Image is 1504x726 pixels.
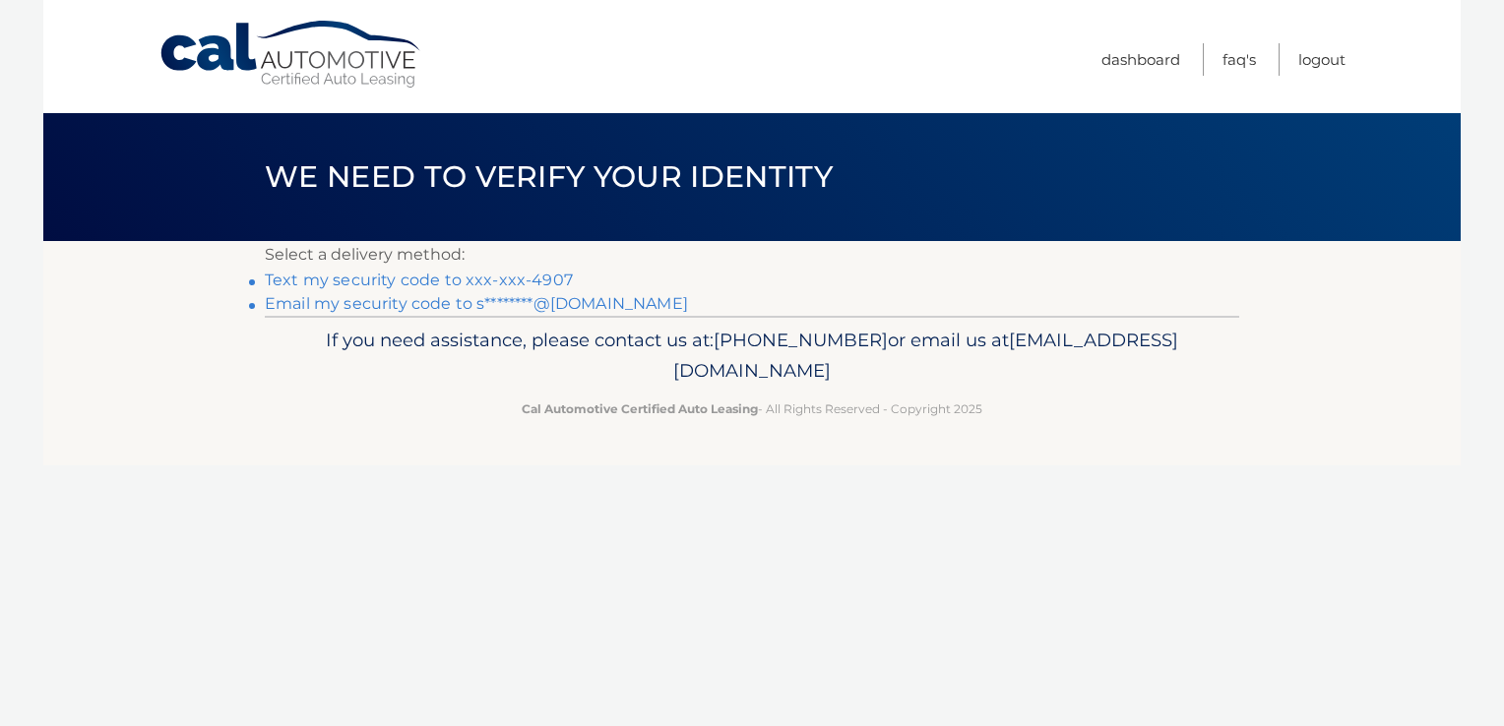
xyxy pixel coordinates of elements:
[265,158,833,195] span: We need to verify your identity
[278,398,1226,419] p: - All Rights Reserved - Copyright 2025
[158,20,424,90] a: Cal Automotive
[1101,43,1180,76] a: Dashboard
[1298,43,1346,76] a: Logout
[265,241,1239,269] p: Select a delivery method:
[265,271,573,289] a: Text my security code to xxx-xxx-4907
[265,294,688,313] a: Email my security code to s********@[DOMAIN_NAME]
[1222,43,1256,76] a: FAQ's
[522,401,758,416] strong: Cal Automotive Certified Auto Leasing
[714,329,888,351] span: [PHONE_NUMBER]
[278,325,1226,388] p: If you need assistance, please contact us at: or email us at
